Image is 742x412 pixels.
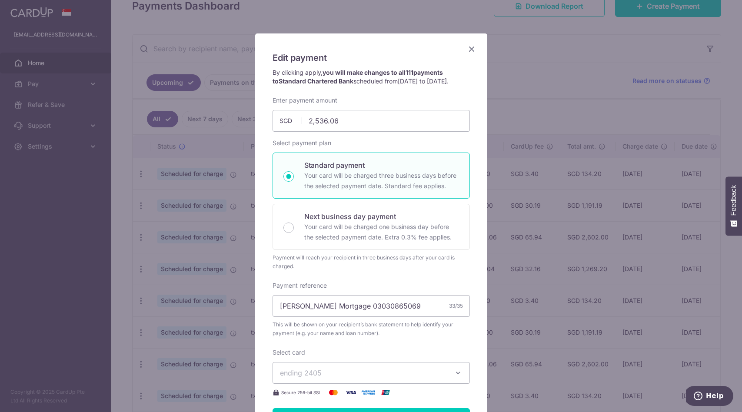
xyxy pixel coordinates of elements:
span: ending 2405 [280,369,322,377]
img: Visa [342,387,359,398]
img: UnionPay [377,387,394,398]
button: Close [466,44,477,54]
label: Select payment plan [273,139,331,147]
span: [DATE] to [DATE] [398,77,447,85]
p: Next business day payment [304,211,459,222]
p: Standard payment [304,160,459,170]
iframe: Opens a widget where you can find more information [686,386,733,408]
div: 33/35 [449,302,463,310]
img: American Express [359,387,377,398]
span: 111 [406,69,413,76]
input: 0.00 [273,110,470,132]
label: Payment reference [273,281,327,290]
label: Select card [273,348,305,357]
p: Your card will be charged one business day before the selected payment date. Extra 0.3% fee applies. [304,222,459,243]
button: Feedback - Show survey [725,176,742,236]
span: Secure 256-bit SSL [281,389,321,396]
span: Feedback [730,185,738,216]
div: Payment will reach your recipient in three business days after your card is charged. [273,253,470,271]
label: Enter payment amount [273,96,337,105]
button: ending 2405 [273,362,470,384]
h5: Edit payment [273,51,470,65]
span: This will be shown on your recipient’s bank statement to help identify your payment (e.g. your na... [273,320,470,338]
strong: you will make changes to all payments to [273,69,443,85]
p: By clicking apply, scheduled from . [273,68,470,86]
span: SGD [279,116,302,125]
img: Mastercard [325,387,342,398]
span: Standard Chartered Bank [279,77,353,85]
p: Your card will be charged three business days before the selected payment date. Standard fee appl... [304,170,459,191]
